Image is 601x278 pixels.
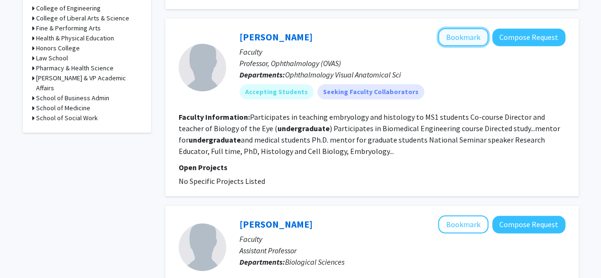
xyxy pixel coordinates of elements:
b: Departments: [239,70,285,79]
h3: Health & Physical Education [36,33,114,43]
fg-read-more: Participates in teaching embryology and histology to MS1 students Co-course Director and teacher ... [179,112,560,156]
h3: [PERSON_NAME] & VP Academic Affairs [36,73,142,93]
b: Faculty Information: [179,112,250,122]
b: Departments: [239,257,285,267]
button: Add Pei-Chung Lee to Bookmarks [438,215,488,233]
b: undergraduate [189,135,241,144]
span: Ophthalmology Visual Anatomical Sci [285,70,401,79]
h3: School of Social Work [36,113,98,123]
mat-chip: Seeking Faculty Collaborators [317,84,424,99]
span: No Specific Projects Listed [179,176,265,186]
h3: Honors College [36,43,80,53]
a: [PERSON_NAME] [239,31,313,43]
h3: Fine & Performing Arts [36,23,101,33]
b: undergraduate [277,124,330,133]
iframe: Chat [7,235,40,271]
button: Add Bruce Berkowitz to Bookmarks [438,28,488,46]
button: Compose Request to Pei-Chung Lee [492,216,565,233]
p: Faculty [239,46,565,58]
h3: Law School [36,53,68,63]
h3: School of Business Admin [36,93,109,103]
h3: School of Medicine [36,103,90,113]
h3: Pharmacy & Health Science [36,63,114,73]
mat-chip: Accepting Students [239,84,314,99]
p: Open Projects [179,162,565,173]
p: Assistant Professor [239,245,565,256]
p: Professor, Ophthalmology (OVAS) [239,58,565,69]
p: Faculty [239,233,565,245]
a: [PERSON_NAME] [239,218,313,230]
h3: College of Engineering [36,3,101,13]
button: Compose Request to Bruce Berkowitz [492,29,565,46]
span: Biological Sciences [285,257,344,267]
h3: College of Liberal Arts & Science [36,13,129,23]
